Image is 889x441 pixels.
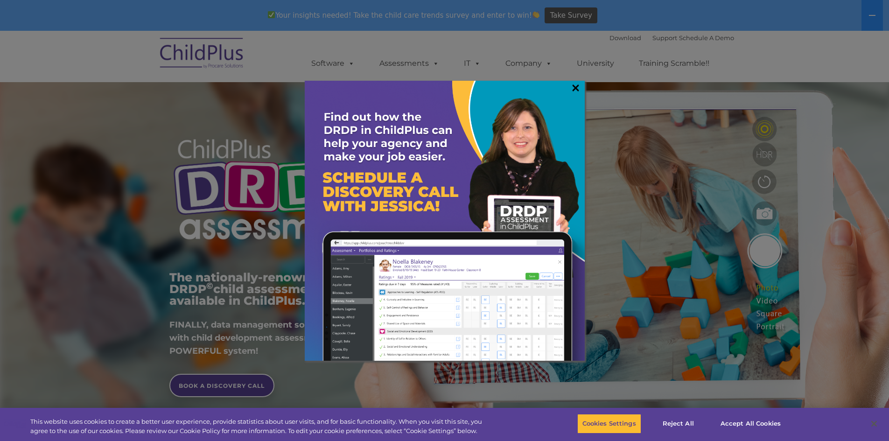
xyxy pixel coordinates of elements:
div: This website uses cookies to create a better user experience, provide statistics about user visit... [30,417,489,435]
button: Accept All Cookies [715,414,786,434]
button: Cookies Settings [577,414,641,434]
button: Close [864,413,884,434]
button: Reject All [649,414,707,434]
a: × [570,83,581,92]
